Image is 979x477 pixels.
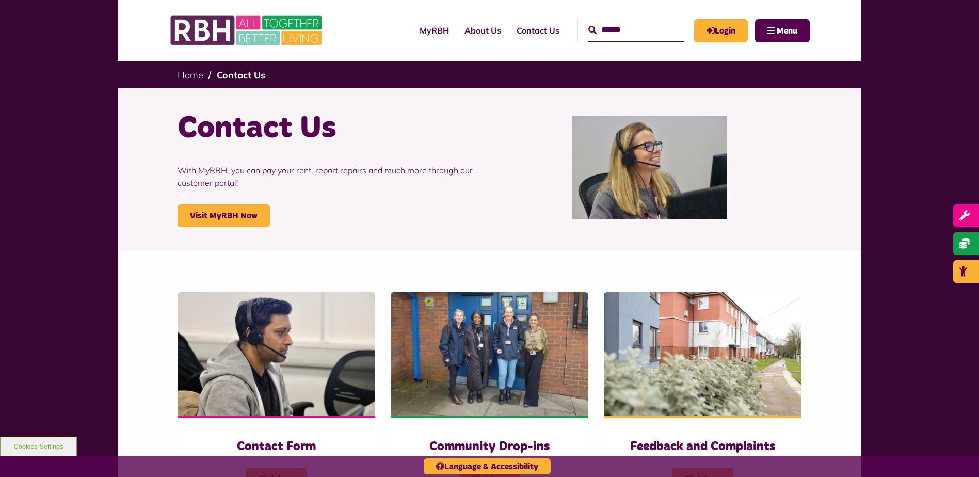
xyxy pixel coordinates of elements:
[178,149,482,204] p: With MyRBH, you can pay your rent, report repairs and much more through our customer portal!
[217,69,265,81] a: Contact Us
[198,439,355,455] h3: Contact Form
[178,204,270,227] a: Visit MyRBH Now
[509,17,567,44] a: Contact Us
[572,116,727,219] img: Contact Centre February 2024 (1)
[178,292,375,416] img: Contact Centre February 2024 (4)
[412,17,457,44] a: MyRBH
[624,439,781,455] h3: Feedback and Complaints
[178,108,482,149] h1: Contact Us
[457,17,509,44] a: About Us
[424,458,551,474] button: Language & Accessibility
[391,292,588,416] img: Heywood Drop In 2024
[694,19,748,42] a: MyRBH
[604,292,801,416] img: SAZMEDIA RBH 22FEB24 97
[178,69,203,81] a: Home
[411,439,568,455] h3: Community Drop-ins
[170,10,325,51] img: RBH
[755,19,810,42] button: Navigation
[777,27,797,35] span: Menu
[933,431,979,477] iframe: Netcall Web Assistant for live chat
